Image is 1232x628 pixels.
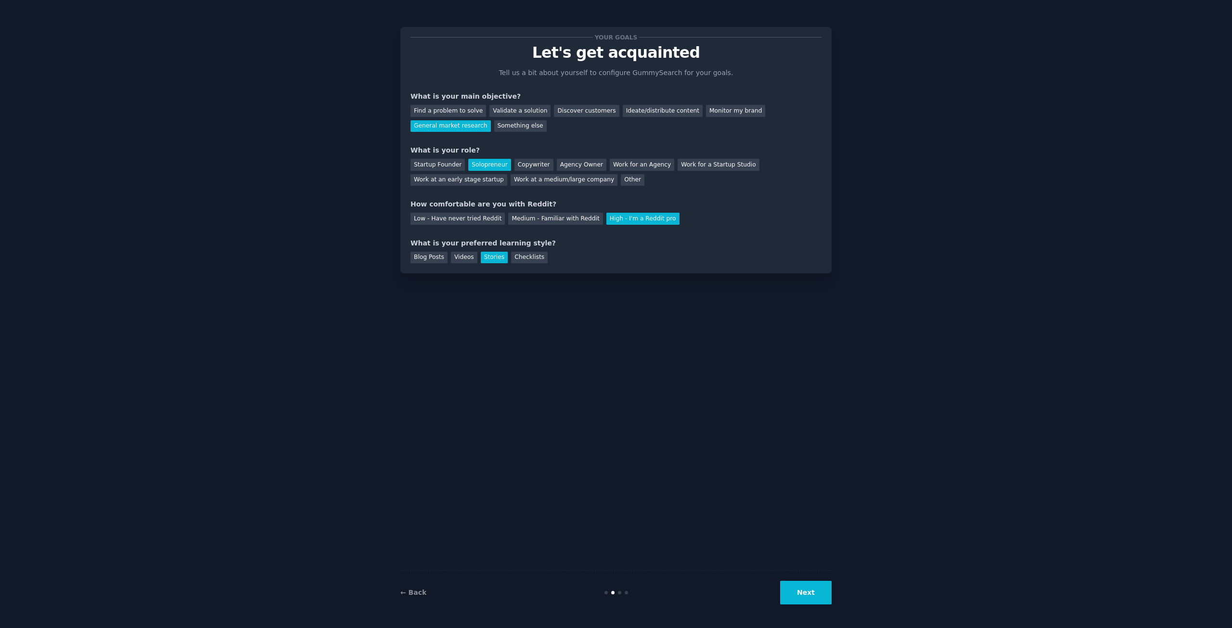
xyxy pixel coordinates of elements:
div: What is your preferred learning style? [411,238,821,248]
div: Work for a Startup Studio [678,159,759,171]
div: Solopreneur [468,159,511,171]
div: Something else [494,120,547,132]
p: Tell us a bit about yourself to configure GummySearch for your goals. [495,68,737,78]
div: General market research [411,120,491,132]
div: Stories [481,252,508,264]
a: ← Back [400,589,426,596]
span: Your goals [593,32,639,42]
div: Startup Founder [411,159,465,171]
div: Videos [451,252,477,264]
div: Find a problem to solve [411,105,486,117]
div: Medium - Familiar with Reddit [508,213,603,225]
div: Blog Posts [411,252,448,264]
div: Work at an early stage startup [411,174,507,186]
div: Work at a medium/large company [511,174,617,186]
p: Let's get acquainted [411,44,821,61]
div: Copywriter [514,159,553,171]
div: Agency Owner [557,159,606,171]
div: Checklists [511,252,548,264]
div: Monitor my brand [706,105,765,117]
div: What is your main objective? [411,91,821,102]
button: Next [780,581,832,604]
div: Discover customers [554,105,619,117]
div: What is your role? [411,145,821,155]
div: Low - Have never tried Reddit [411,213,505,225]
div: How comfortable are you with Reddit? [411,199,821,209]
div: Other [621,174,644,186]
div: High - I'm a Reddit pro [606,213,680,225]
div: Work for an Agency [610,159,674,171]
div: Validate a solution [489,105,551,117]
div: Ideate/distribute content [623,105,703,117]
